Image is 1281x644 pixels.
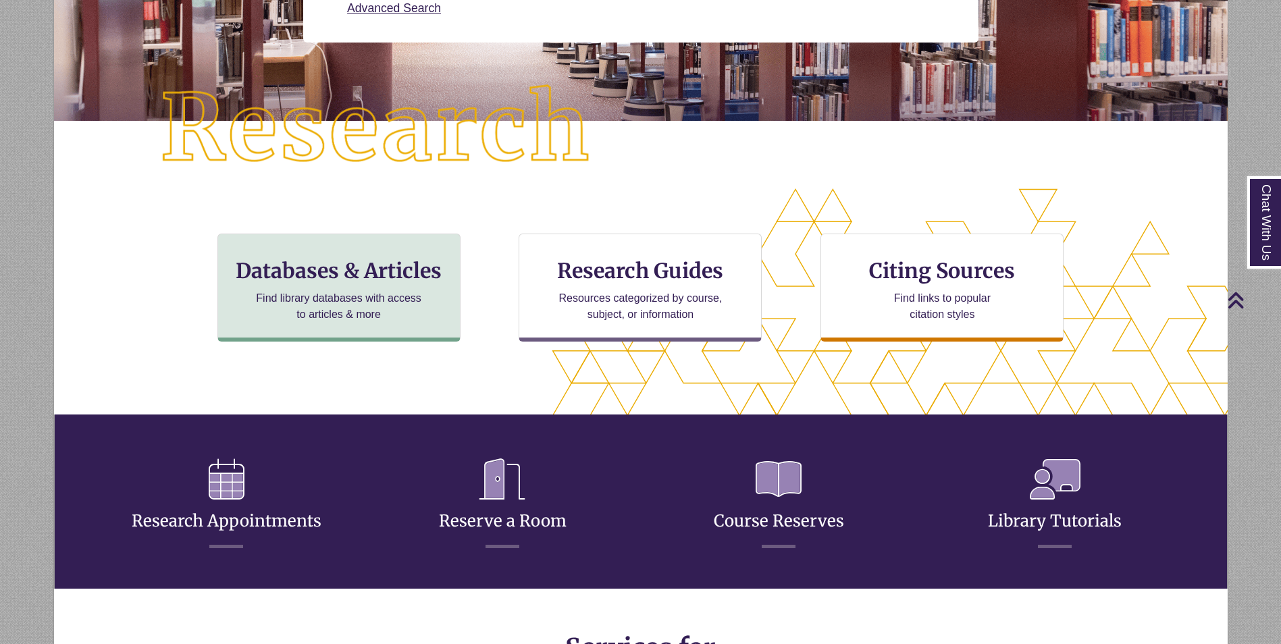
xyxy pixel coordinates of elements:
a: Advanced Search [347,1,441,15]
a: Library Tutorials [988,478,1122,531]
a: Citing Sources Find links to popular citation styles [820,234,1064,342]
a: Databases & Articles Find library databases with access to articles & more [217,234,461,342]
p: Find links to popular citation styles [877,290,1008,323]
a: Back to Top [1227,291,1278,309]
img: Research [112,37,640,221]
p: Resources categorized by course, subject, or information [552,290,729,323]
p: Find library databases with access to articles & more [251,290,427,323]
h3: Databases & Articles [229,258,449,284]
a: Reserve a Room [439,478,567,531]
h3: Citing Sources [860,258,1025,284]
a: Research Guides Resources categorized by course, subject, or information [519,234,762,342]
h3: Research Guides [530,258,750,284]
a: Research Appointments [132,478,321,531]
a: Course Reserves [714,478,844,531]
